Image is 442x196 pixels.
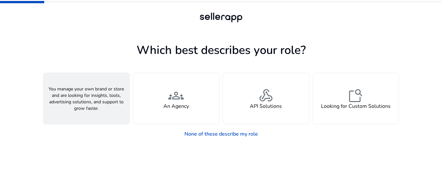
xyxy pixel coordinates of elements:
[223,73,309,124] button: webhookAPI Solutions
[348,88,363,103] span: feature_search
[179,128,263,140] a: None of these describe my role
[258,88,274,103] span: webhook
[43,43,399,57] h1: Which best describes your role?
[321,103,391,109] h4: Looking for Custom Solutions
[168,88,184,103] span: groups
[313,73,399,124] button: feature_searchLooking for Custom Solutions
[133,73,220,124] button: groupsAn Agency
[250,103,282,109] h4: API Solutions
[163,103,189,109] h4: An Agency
[43,73,130,124] button: You manage your own brand or store and are looking for insights, tools, advertising solutions, an...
